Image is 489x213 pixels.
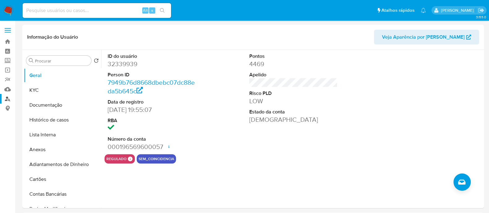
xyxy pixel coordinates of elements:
button: Anexos [24,142,101,157]
button: Procurar [29,58,34,63]
p: anna.almeida@mercadopago.com.br [441,7,476,13]
dd: LOW [249,97,338,105]
dt: Risco PLD [249,90,338,97]
a: 7949b76d8668dbebc07dc88eda5b645c [108,78,195,96]
button: regulado [106,158,127,160]
h1: Informação do Usuário [27,34,78,40]
button: Contas Bancárias [24,187,101,202]
dt: Person ID [108,71,196,78]
dd: [DATE] 19:55:07 [108,105,196,114]
input: Pesquise usuários ou casos... [23,6,171,15]
span: Alt [143,7,148,13]
dt: Pontos [249,53,338,60]
button: Geral [24,68,101,83]
dt: Número da conta [108,136,196,143]
dd: 32339939 [108,60,196,68]
a: Notificações [421,8,426,13]
dt: Data de registro [108,99,196,105]
button: search-icon [156,6,169,15]
span: Veja Aparência por [PERSON_NAME] [382,30,465,45]
span: Atalhos rápidos [381,7,414,14]
button: KYC [24,83,101,98]
dt: ID do usuário [108,53,196,60]
span: s [151,7,153,13]
button: Adiantamentos de Dinheiro [24,157,101,172]
button: Lista Interna [24,127,101,142]
button: Cartões [24,172,101,187]
a: Sair [478,7,484,14]
button: sem_coincidencia [139,158,174,160]
input: Procurar [35,58,89,64]
button: Documentação [24,98,101,113]
button: Retornar ao pedido padrão [94,58,99,65]
dd: [DEMOGRAPHIC_DATA] [249,115,338,124]
dt: Apelido [249,71,338,78]
dt: Estado da conta [249,109,338,115]
button: Histórico de casos [24,113,101,127]
dd: 4469 [249,60,338,68]
button: Veja Aparência por [PERSON_NAME] [374,30,479,45]
dd: 000196569600057 [108,143,196,151]
dt: RBA [108,117,196,124]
